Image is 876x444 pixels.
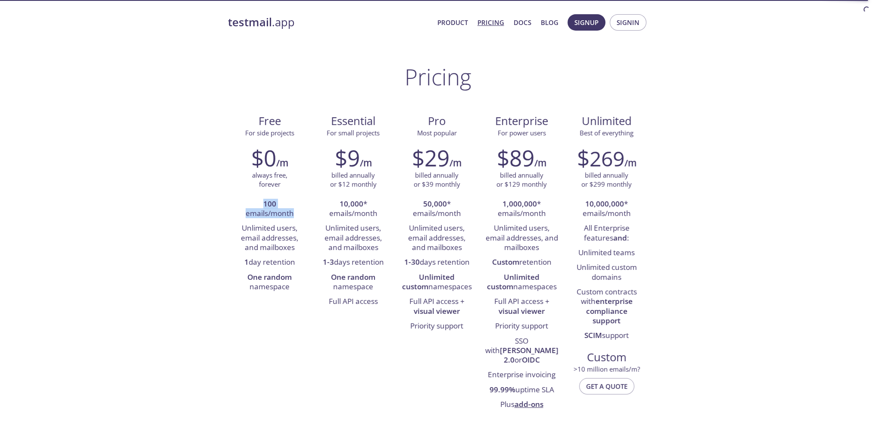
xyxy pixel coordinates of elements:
[402,255,472,270] li: days retention
[252,171,287,189] p: always free, forever
[234,270,305,295] li: namespace
[485,368,558,383] li: Enterprise invoicing
[245,128,294,137] span: For side projects
[423,199,447,209] strong: 50,000
[402,294,472,319] li: Full API access +
[502,199,537,209] strong: 1,000,000
[331,272,375,282] strong: One random
[234,255,305,270] li: day retention
[574,17,599,28] span: Signup
[514,399,543,409] a: add-ons
[613,233,627,243] strong: and
[323,257,334,267] strong: 1-3
[402,270,472,295] li: namespaces
[571,328,642,343] li: support
[485,319,558,334] li: Priority support
[514,17,531,28] a: Docs
[318,114,388,128] span: Essential
[567,14,605,31] button: Signup
[498,128,546,137] span: For power users
[534,156,546,170] h6: /m
[228,15,430,30] a: testmail.app
[263,199,276,209] strong: 100
[330,171,377,189] p: billed annually or $12 monthly
[414,306,460,316] strong: visual viewer
[318,255,389,270] li: days retention
[276,156,288,170] h6: /m
[571,221,642,246] li: All Enterprise features :
[497,145,534,171] h2: $89
[486,114,558,128] span: Enterprise
[234,221,305,255] li: Unlimited users, email addresses, and mailboxes
[485,270,558,295] li: namespaces
[571,246,642,260] li: Unlimited teams
[477,17,504,28] a: Pricing
[318,221,389,255] li: Unlimited users, email addresses, and mailboxes
[624,156,636,170] h6: /m
[617,17,639,28] span: Signin
[414,171,460,189] p: billed annually or $39 monthly
[586,296,633,325] strong: enterprise compliance support
[571,260,642,285] li: Unlimited custom domains
[581,171,632,189] p: billed annually or $299 monthly
[579,378,634,394] button: Get a quote
[585,199,624,209] strong: 10,000,000
[577,145,624,171] h2: $
[402,319,472,334] li: Priority support
[492,257,519,267] strong: Custom
[584,330,602,340] strong: SCIM
[589,144,624,172] span: 269
[500,345,558,365] strong: [PERSON_NAME] 2.0
[487,272,540,291] strong: Unlimited custom
[571,197,642,222] li: * emails/month
[402,114,472,128] span: Pro
[402,221,472,255] li: Unlimited users, email addresses, and mailboxes
[228,15,272,30] strong: testmail
[485,334,558,368] li: SSO with or
[571,285,642,328] li: Custom contracts with
[360,156,372,170] h6: /m
[449,156,461,170] h6: /m
[234,197,305,222] li: emails/month
[541,17,558,28] a: Blog
[318,270,389,295] li: namespace
[244,257,249,267] strong: 1
[485,397,558,412] li: Plus
[412,145,449,171] h2: $29
[580,128,633,137] span: Best of everything
[335,145,360,171] h2: $9
[404,257,420,267] strong: 1-30
[251,145,276,171] h2: $0
[485,197,558,222] li: * emails/month
[318,294,389,309] li: Full API access
[610,14,646,31] button: Signin
[489,385,515,394] strong: 99.99%
[499,306,545,316] strong: visual viewer
[437,17,468,28] a: Product
[327,128,380,137] span: For small projects
[485,255,558,270] li: retention
[247,272,292,282] strong: One random
[572,350,642,365] span: Custom
[405,64,471,90] h1: Pricing
[235,114,305,128] span: Free
[402,272,455,291] strong: Unlimited custom
[485,294,558,319] li: Full API access +
[496,171,547,189] p: billed annually or $129 monthly
[485,221,558,255] li: Unlimited users, email addresses, and mailboxes
[402,197,472,222] li: * emails/month
[574,365,640,373] span: > 10 million emails/m?
[485,383,558,397] li: uptime SLA
[582,113,632,128] span: Unlimited
[586,381,627,392] span: Get a quote
[417,128,457,137] span: Most popular
[522,355,540,365] strong: OIDC
[318,197,389,222] li: * emails/month
[340,199,363,209] strong: 10,000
